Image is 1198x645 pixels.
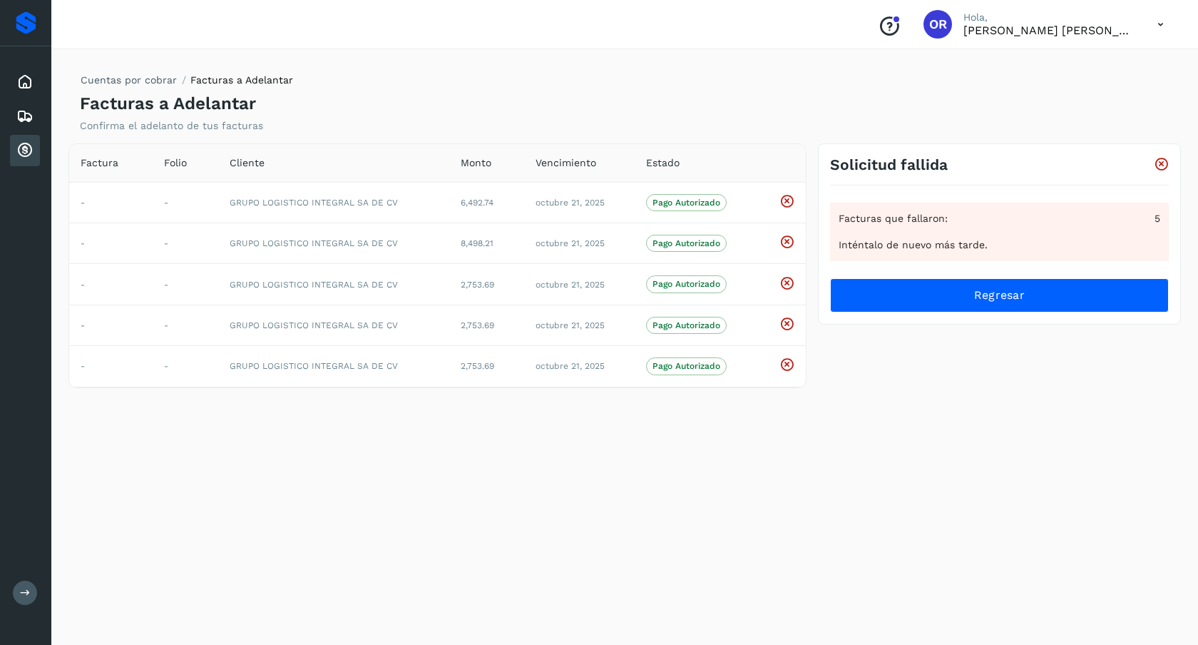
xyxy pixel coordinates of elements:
[652,279,720,289] p: Pago Autorizado
[974,288,1025,303] span: Regresar
[80,93,256,114] h4: Facturas a Adelantar
[69,264,153,305] td: -
[839,238,1160,253] div: Inténtalo de nuevo más tarde.
[69,182,153,223] td: -
[218,264,449,305] td: GRUPO LOGISTICO INTEGRAL SA DE CV
[10,66,40,98] div: Inicio
[461,361,494,371] span: 2,753.69
[153,346,218,387] td: -
[69,305,153,345] td: -
[652,238,720,248] p: Pago Autorizado
[153,182,218,223] td: -
[80,73,293,93] nav: breadcrumb
[164,156,187,171] span: Folio
[536,238,605,248] span: octubre 21, 2025
[81,74,177,86] a: Cuentas por cobrar
[218,346,449,387] td: GRUPO LOGISTICO INTEGRAL SA DE CV
[536,198,605,208] span: octubre 21, 2025
[830,278,1169,313] button: Regresar
[10,101,40,132] div: Embarques
[536,361,605,371] span: octubre 21, 2025
[153,223,218,264] td: -
[461,238,493,248] span: 8,498.21
[461,280,494,290] span: 2,753.69
[652,320,720,330] p: Pago Autorizado
[839,211,1160,226] div: Facturas que fallaron:
[830,156,948,173] h3: Solicitud fallida
[69,223,153,264] td: -
[652,361,720,371] p: Pago Autorizado
[218,182,449,223] td: GRUPO LOGISTICO INTEGRAL SA DE CV
[652,198,720,208] p: Pago Autorizado
[153,264,218,305] td: -
[218,223,449,264] td: GRUPO LOGISTICO INTEGRAL SA DE CV
[963,24,1135,37] p: Oscar Ramirez Nava
[536,280,605,290] span: octubre 21, 2025
[461,198,493,208] span: 6,492.74
[190,74,293,86] span: Facturas a Adelantar
[69,346,153,387] td: -
[536,156,596,171] span: Vencimiento
[10,135,40,166] div: Cuentas por cobrar
[536,320,605,330] span: octubre 21, 2025
[81,156,118,171] span: Factura
[218,305,449,345] td: GRUPO LOGISTICO INTEGRAL SA DE CV
[461,156,491,171] span: Monto
[1155,211,1160,226] span: 5
[646,156,680,171] span: Estado
[153,305,218,345] td: -
[230,156,265,171] span: Cliente
[461,320,494,330] span: 2,753.69
[963,11,1135,24] p: Hola,
[80,120,263,132] p: Confirma el adelanto de tus facturas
